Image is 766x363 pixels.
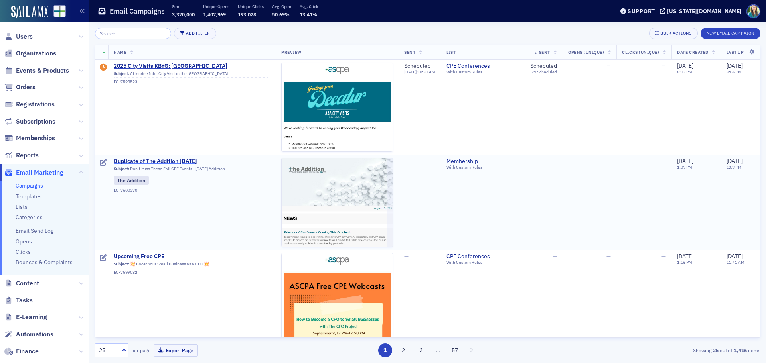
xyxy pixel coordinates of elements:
[95,28,171,39] input: Search…
[396,343,410,357] button: 2
[649,28,697,39] button: Bulk Actions
[114,188,270,193] div: EC-7600370
[544,347,760,354] div: Showing out of items
[114,63,270,70] a: 2025 City Visits KBYG: [GEOGRAPHIC_DATA]
[446,260,519,265] div: With Custom Rules
[172,11,195,18] span: 3,370,000
[16,227,53,234] a: Email Send Log
[16,117,55,126] span: Subscriptions
[16,347,39,356] span: Finance
[100,254,107,262] div: Draft
[727,157,743,165] span: [DATE]
[238,4,264,9] p: Unique Clicks
[660,31,691,35] div: Bulk Actions
[677,49,708,55] span: Date Created
[378,343,392,357] button: 1
[16,32,33,41] span: Users
[404,49,415,55] span: Sent
[174,28,216,39] button: Add Filter
[404,157,409,165] span: —
[415,343,428,357] button: 3
[622,49,659,55] span: Clicks (Unique)
[417,69,435,75] span: 10:30 AM
[677,62,693,69] span: [DATE]
[677,259,692,265] time: 1:16 PM
[16,83,36,92] span: Orders
[606,62,611,69] span: —
[446,165,519,170] div: With Custom Rules
[4,117,55,126] a: Subscriptions
[701,29,760,36] a: New Email Campaign
[16,279,39,288] span: Content
[404,63,435,70] div: Scheduled
[727,253,743,260] span: [DATE]
[553,157,557,165] span: —
[281,49,302,55] span: Preview
[16,214,43,221] a: Categories
[16,259,73,266] a: Bounces & Complaints
[114,71,270,78] div: Attendee Info: City Visit in the [GEOGRAPHIC_DATA]
[300,11,317,18] span: 13.41%
[732,347,748,354] strong: 1,416
[727,164,742,170] time: 1:09 PM
[114,166,270,173] div: Don't Miss These Fall CPE Events - [DATE] Addition
[16,182,43,189] a: Campaigns
[110,6,165,16] h1: Email Campaigns
[535,49,550,55] span: # Sent
[4,32,33,41] a: Users
[172,4,195,9] p: Sent
[446,158,519,165] a: Membership
[727,62,743,69] span: [DATE]
[16,134,55,143] span: Memberships
[4,66,69,75] a: Events & Products
[446,63,519,70] a: CPE Conferences
[446,69,519,75] div: With Custom Rules
[4,134,55,143] a: Memberships
[727,69,742,75] time: 8:06 PM
[677,253,693,260] span: [DATE]
[727,49,758,55] span: Last Updated
[11,6,48,18] img: SailAMX
[4,168,63,177] a: Email Marketing
[568,49,604,55] span: Opens (Unique)
[282,63,393,305] img: email-preview-1462.jpeg
[677,69,692,75] time: 8:03 PM
[531,69,557,75] div: 25 Scheduled
[238,11,256,18] span: 193,028
[4,347,39,356] a: Finance
[4,151,39,160] a: Reports
[701,28,760,39] button: New Email Campaign
[100,159,107,167] div: Draft
[404,69,417,75] span: [DATE]
[114,158,270,165] a: Duplicate of The Addition [DATE]
[606,157,611,165] span: —
[4,49,56,58] a: Organizations
[16,66,69,75] span: Events & Products
[114,270,270,275] div: EC-7599082
[727,259,744,265] time: 11:41 AM
[114,253,270,260] a: Upcoming Free CPE
[114,261,270,269] div: 💥 Boost Your Small Business as a CFO 💥
[16,193,42,200] a: Templates
[446,253,519,260] a: CPE Conferences
[628,8,655,15] div: Support
[114,71,129,76] span: Subject:
[16,330,53,339] span: Automations
[16,296,33,305] span: Tasks
[272,11,290,18] span: 50.69%
[661,253,666,260] span: —
[432,347,444,354] span: …
[203,11,226,18] span: 1,407,969
[114,79,270,84] div: EC-7599523
[16,248,31,255] a: Clicks
[114,176,149,184] div: The Addition
[16,168,63,177] span: Email Marketing
[272,4,291,9] p: Avg. Open
[530,63,557,70] div: Scheduled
